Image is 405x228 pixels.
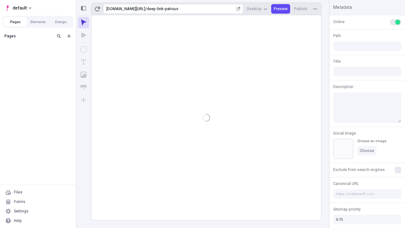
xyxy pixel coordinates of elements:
[3,3,34,13] button: Select site
[357,139,386,143] div: Choose an image
[333,206,361,212] span: Sitemap priority
[333,130,356,136] span: Social Image
[14,209,28,214] div: Settings
[333,189,401,199] input: https://makeswift.com
[247,6,262,11] span: Desktop
[13,4,27,12] span: default
[78,69,89,80] button: Image
[244,4,270,14] button: Desktop
[360,148,374,153] span: Choose
[49,17,72,27] button: Design
[333,33,341,39] span: Path
[78,82,89,93] button: Button
[145,6,147,11] div: /
[14,218,22,223] div: Help
[4,34,53,39] div: Pages
[14,190,22,195] div: Files
[147,6,235,11] div: deep-link-patruus
[291,4,310,14] button: Publish
[333,181,359,187] span: Canonical URL
[271,4,290,14] button: Preview
[106,6,145,11] div: [URL][DOMAIN_NAME]
[274,6,288,11] span: Preview
[294,6,307,11] span: Publish
[333,59,341,64] span: Title
[14,199,25,204] div: Forms
[4,17,27,27] button: Pages
[27,17,49,27] button: Elements
[78,56,89,68] button: Text
[65,32,73,40] button: Add new
[333,19,345,25] span: Online
[333,84,353,90] span: Description
[78,44,89,55] button: Box
[333,167,385,173] span: Exclude from search engines
[357,146,377,155] button: Choose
